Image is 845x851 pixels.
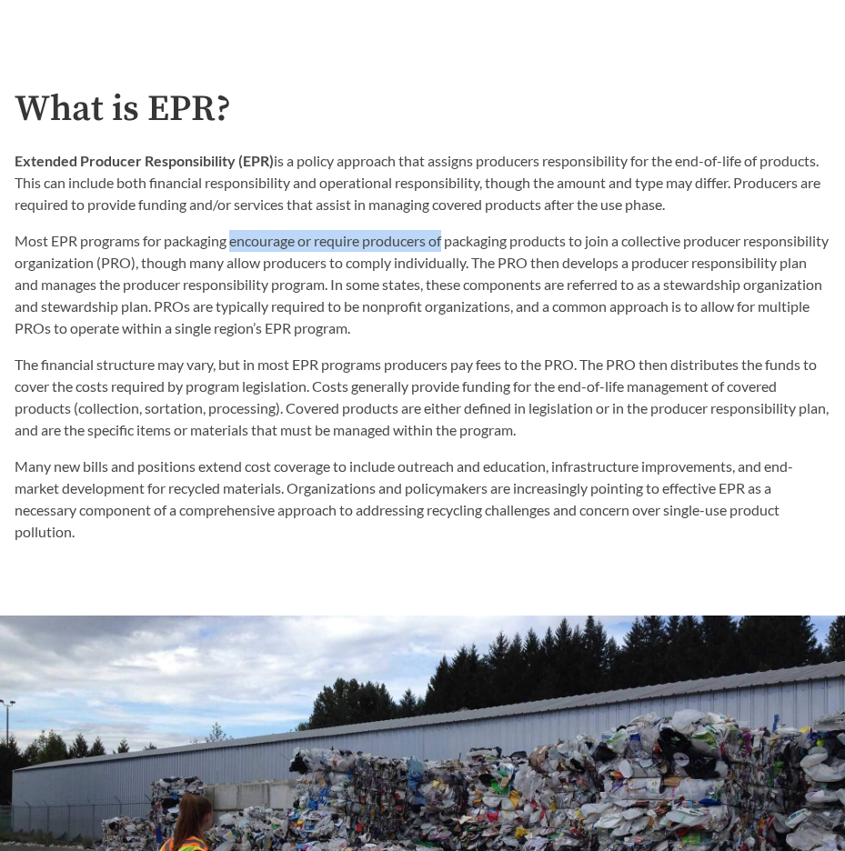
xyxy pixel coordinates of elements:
[15,354,830,441] p: The financial structure may vary, but in most EPR programs producers pay fees to the PRO. The PRO...
[15,152,274,169] strong: Extended Producer Responsibility (EPR)
[15,89,830,130] h2: What is EPR?
[15,150,830,215] p: is a policy approach that assigns producers responsibility for the end-of-life of products. This ...
[15,230,830,339] p: Most EPR programs for packaging encourage or require producers of packaging products to join a co...
[15,456,830,543] p: Many new bills and positions extend cost coverage to include outreach and education, infrastructu...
